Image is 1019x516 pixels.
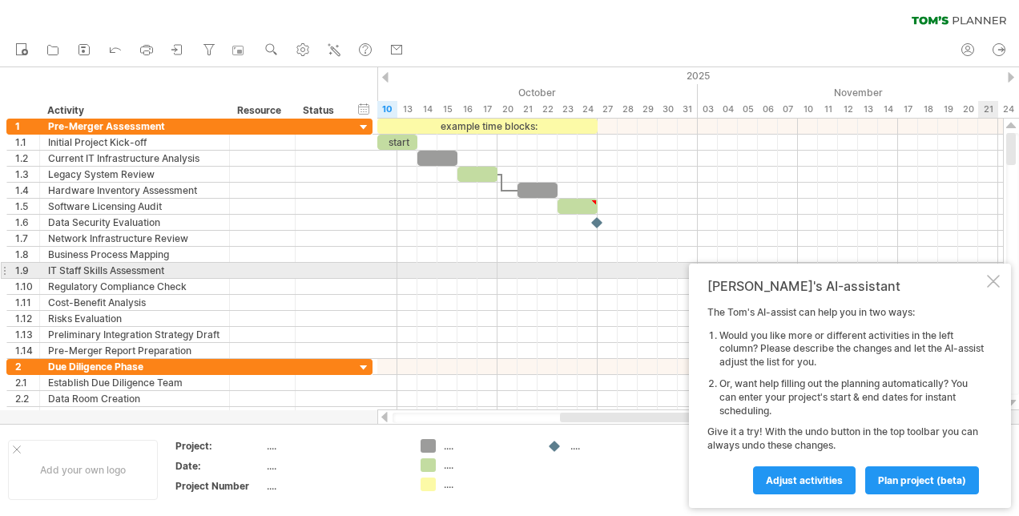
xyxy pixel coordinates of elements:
div: Pre-Merger Report Preparation [48,343,221,358]
div: 1.8 [15,247,39,262]
div: 1.12 [15,311,39,326]
div: .... [444,478,531,491]
div: 1.7 [15,231,39,246]
div: 1.1 [15,135,39,150]
div: Project Number [175,479,264,493]
a: Adjust activities [753,466,856,494]
div: .... [267,439,401,453]
div: Wednesday, 5 November 2025 [738,101,758,118]
div: 1 [15,119,39,134]
div: Wednesday, 29 October 2025 [638,101,658,118]
span: Adjust activities [766,474,843,486]
div: Status [303,103,338,119]
div: Add your own logo [8,440,158,500]
div: 1.3 [15,167,39,182]
div: Thursday, 16 October 2025 [457,101,477,118]
div: Friday, 31 October 2025 [678,101,698,118]
div: Due Diligence Phase [48,359,221,374]
div: 2.2 [15,391,39,406]
div: Monday, 20 October 2025 [497,101,518,118]
div: 1.14 [15,343,39,358]
div: Software Licensing Audit [48,199,221,214]
div: Friday, 24 October 2025 [578,101,598,118]
div: Financial Analysis [48,407,221,422]
a: plan project (beta) [865,466,979,494]
div: Date: [175,459,264,473]
div: The Tom's AI-assist can help you in two ways: Give it a try! With the undo button in the top tool... [707,306,984,494]
div: [PERSON_NAME]'s AI-assistant [707,278,984,294]
div: Monday, 3 November 2025 [698,101,718,118]
li: Would you like more or different activities in the left column? Please describe the changes and l... [719,329,984,369]
div: Establish Due Diligence Team [48,375,221,390]
div: Friday, 21 November 2025 [978,101,998,118]
div: Wednesday, 12 November 2025 [838,101,858,118]
div: 1.10 [15,279,39,294]
div: 1.5 [15,199,39,214]
div: Monday, 10 November 2025 [798,101,818,118]
div: Monday, 24 November 2025 [998,101,1018,118]
div: .... [267,479,401,493]
div: Legacy System Review [48,167,221,182]
div: Wednesday, 15 October 2025 [437,101,457,118]
div: IT Staff Skills Assessment [48,263,221,278]
div: Thursday, 6 November 2025 [758,101,778,118]
div: .... [570,439,658,453]
div: 2.3 [15,407,39,422]
div: start [377,135,417,150]
div: Monday, 13 October 2025 [397,101,417,118]
div: 1.11 [15,295,39,310]
div: 2 [15,359,39,374]
div: Network Infrastructure Review [48,231,221,246]
div: Friday, 10 October 2025 [377,101,397,118]
div: Preliminary Integration Strategy Draft [48,327,221,342]
div: Tuesday, 21 October 2025 [518,101,538,118]
div: .... [444,439,531,453]
div: Monday, 27 October 2025 [598,101,618,118]
div: Data Room Creation [48,391,221,406]
div: Tuesday, 4 November 2025 [718,101,738,118]
div: Friday, 14 November 2025 [878,101,898,118]
div: 1.6 [15,215,39,230]
div: Initial Project Kick-off [48,135,221,150]
div: 1.9 [15,263,39,278]
div: Business Process Mapping [48,247,221,262]
div: Friday, 7 November 2025 [778,101,798,118]
div: 1.13 [15,327,39,342]
div: Thursday, 20 November 2025 [958,101,978,118]
div: Risks Evaluation [48,311,221,326]
div: Thursday, 23 October 2025 [558,101,578,118]
div: Wednesday, 19 November 2025 [938,101,958,118]
div: Regulatory Compliance Check [48,279,221,294]
div: Resource [237,103,286,119]
div: Tuesday, 28 October 2025 [618,101,638,118]
div: .... [444,458,531,472]
div: Cost-Benefit Analysis [48,295,221,310]
span: plan project (beta) [878,474,966,486]
div: Project: [175,439,264,453]
div: Tuesday, 18 November 2025 [918,101,938,118]
div: Tuesday, 11 November 2025 [818,101,838,118]
div: Tuesday, 14 October 2025 [417,101,437,118]
div: Hardware Inventory Assessment [48,183,221,198]
div: Thursday, 30 October 2025 [658,101,678,118]
div: Pre-Merger Assessment [48,119,221,134]
div: Activity [47,103,220,119]
div: Thursday, 13 November 2025 [858,101,878,118]
div: Current IT Infrastructure Analysis [48,151,221,166]
div: Wednesday, 22 October 2025 [538,101,558,118]
div: Friday, 17 October 2025 [477,101,497,118]
div: 1.4 [15,183,39,198]
div: Monday, 17 November 2025 [898,101,918,118]
div: .... [267,459,401,473]
div: 1.2 [15,151,39,166]
div: October 2025 [237,84,698,101]
li: Or, want help filling out the planning automatically? You can enter your project's start & end da... [719,377,984,417]
div: 2.1 [15,375,39,390]
div: Data Security Evaluation [48,215,221,230]
div: example time blocks: [377,119,598,134]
